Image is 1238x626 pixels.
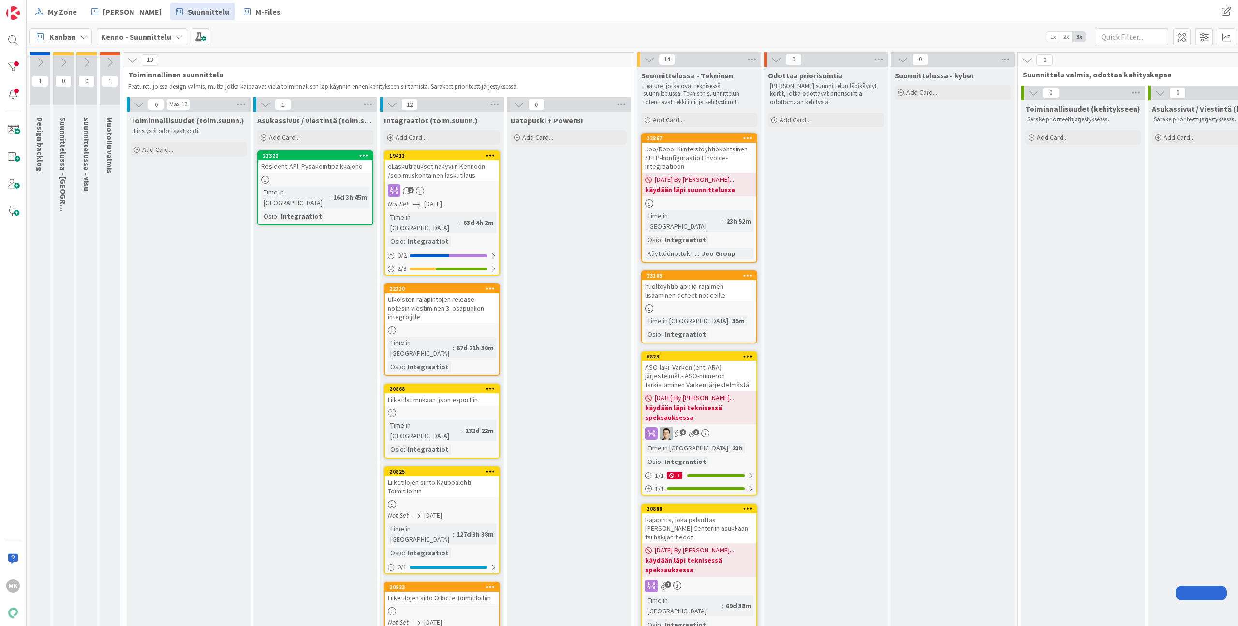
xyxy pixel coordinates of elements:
[385,583,499,604] div: 20823Liiketilojen siito Oikotie Toimitiloihin
[169,102,187,107] div: Max 10
[404,548,405,558] span: :
[59,117,68,251] span: Suunnittelussa - Rautalangat
[331,192,369,203] div: 16d 3h 45m
[398,251,407,261] span: 0 / 2
[385,284,499,293] div: 22110
[1164,133,1194,142] span: Add Card...
[385,467,499,497] div: 20825Liiketilojen siirto Kauppalehti Toimitiloihin
[389,285,499,292] div: 22110
[404,236,405,247] span: :
[655,545,734,555] span: [DATE] By [PERSON_NAME]...
[6,606,20,620] img: avatar
[277,211,279,222] span: :
[388,199,409,208] i: Not Set
[1073,32,1086,42] span: 3x
[388,523,453,545] div: Time in [GEOGRAPHIC_DATA]
[78,75,95,87] span: 0
[647,506,756,512] div: 20888
[461,217,496,228] div: 63d 4h 2m
[1037,133,1068,142] span: Add Card...
[645,329,661,340] div: Osio
[48,6,77,17] span: My Zone
[35,117,45,172] span: Design backlog
[642,143,756,173] div: Joo/Ropo: Kiinteistöyhtiökohtainen SFTP-konfiguraatio Finvoice-integraatioon
[188,6,229,17] span: Suunnittelu
[405,444,451,455] div: Integraatiot
[655,393,734,403] span: [DATE] By [PERSON_NAME]...
[388,511,409,520] i: Not Set
[453,529,454,539] span: :
[511,116,583,125] span: Dataputki + PowerBI
[133,127,245,135] p: Jiiristystä odottavat kortit
[128,70,622,79] span: Toiminnallinen suunnittelu
[728,443,730,453] span: :
[384,150,500,276] a: 19411eLaskutilaukset näkyviin Kennoon /sopimuskohtainen laskutilausNot Set[DATE]Time in [GEOGRAPH...
[645,403,753,422] b: käydään läpi teknisessä speksauksessa
[659,54,675,65] span: 14
[642,513,756,543] div: Rajapinta, joka palauttaa [PERSON_NAME] Centeriin asukkaan tai hakijan tiedot
[642,271,756,280] div: 23103
[642,352,756,361] div: 6823
[389,584,499,591] div: 20823
[388,548,404,558] div: Osio
[642,483,756,495] div: 1/1
[454,529,496,539] div: 127d 3h 38m
[29,3,83,20] a: My Zone
[275,99,291,110] span: 1
[385,592,499,604] div: Liiketilojen siito Oikotie Toimitiloihin
[647,353,756,360] div: 6823
[663,235,708,245] div: Integraatiot
[388,337,453,358] div: Time in [GEOGRAPHIC_DATA]
[102,75,118,87] span: 1
[463,425,496,436] div: 132d 22m
[730,315,747,326] div: 35m
[55,75,72,87] span: 0
[385,250,499,262] div: 0/2
[385,393,499,406] div: Liiketilat mukaan .json exportiin
[389,468,499,475] div: 20825
[384,384,500,459] a: 20868Liiketilat mukaan .json exportiinTime in [GEOGRAPHIC_DATA]:132d 22mOsio:Integraatiot
[730,443,745,453] div: 23h
[385,476,499,497] div: Liiketilojen siirto Kauppalehti Toimitiloihin
[269,133,300,142] span: Add Card...
[396,133,427,142] span: Add Card...
[680,429,686,435] span: 6
[906,88,937,97] span: Add Card...
[693,429,699,435] span: 1
[258,151,372,160] div: 21322
[388,361,404,372] div: Osio
[148,99,164,110] span: 0
[645,210,722,232] div: Time in [GEOGRAPHIC_DATA]
[401,99,418,110] span: 12
[384,283,500,376] a: 22110Ulkoisten rajapintojen release notesin viestiminen 3. osapuolien integroijilleTime in [GEOGR...
[653,116,684,124] span: Add Card...
[388,420,461,441] div: Time in [GEOGRAPHIC_DATA]
[660,427,673,440] img: TT
[385,263,499,275] div: 2/3
[641,270,757,343] a: 23103huoltoyhtiö-api: id-rajaimen lisääminen defect-noticeilleTime in [GEOGRAPHIC_DATA]:35mOsio:I...
[647,135,756,142] div: 22867
[6,6,20,20] img: Visit kanbanzone.com
[642,271,756,301] div: 23103huoltoyhtiö-api: id-rajaimen lisääminen defect-noticeille
[768,71,843,80] span: Odottaa priorisointia
[642,505,756,543] div: 20888Rajapinta, joka palauttaa [PERSON_NAME] Centeriin asukkaan tai hakijan tiedot
[642,427,756,440] div: TT
[385,284,499,323] div: 22110Ulkoisten rajapintojen release notesin viestiminen 3. osapuolien integroijille
[82,117,91,191] span: Suunnittelussa - Visu
[655,471,664,481] span: 1 / 1
[384,116,478,125] span: Integraatiot (toim.suunn.)
[389,152,499,159] div: 19411
[655,175,734,185] span: [DATE] By [PERSON_NAME]...
[647,272,756,279] div: 23103
[645,248,698,259] div: Käyttöönottokriittisyys
[770,82,882,106] p: [PERSON_NAME] suunnittelun läpikäydyt kortit, jotka odottavat priorisointia odottamaan kehitystä.
[641,351,757,496] a: 6823ASO-laki: Varken (ent. ARA) järjestelmät - ASO-numeron tarkistaminen Varken järjestelmästä[DA...
[1096,28,1168,45] input: Quick Filter...
[388,236,404,247] div: Osio
[258,160,372,173] div: Resident-API: Pysäköintipaikkajono
[101,32,171,42] b: Kenno - Suunnittelu
[645,185,753,194] b: käydään läpi suunnittelussa
[655,484,664,494] span: 1 / 1
[388,444,404,455] div: Osio
[258,151,372,173] div: 21322Resident-API: Pysäköintipaikkajono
